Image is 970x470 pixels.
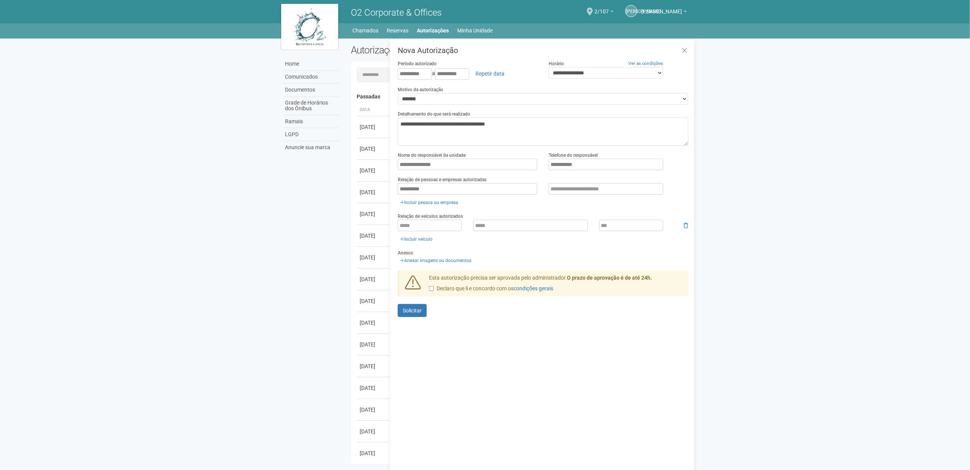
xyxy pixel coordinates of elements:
[398,235,435,243] a: Incluir veículo
[398,256,474,265] a: Anexar imagens ou documentos
[360,123,388,131] div: [DATE]
[398,60,437,67] label: Período autorizado
[283,58,339,71] a: Home
[423,274,688,296] div: Esta autorização precisa ser aprovada pelo administrador.
[398,176,487,183] label: Relação de pessoas e empresas autorizadas
[625,5,637,17] a: [PERSON_NAME]
[429,286,434,291] input: Declaro que li e concordo com oscondições gerais
[360,384,388,392] div: [DATE]
[398,304,427,317] button: Solicitar
[549,60,564,67] label: Horário
[360,167,388,174] div: [DATE]
[360,297,388,305] div: [DATE]
[360,254,388,261] div: [DATE]
[283,97,339,115] a: Grade de Horários dos Ônibus
[398,111,470,117] label: Detalhamento do que será realizado
[360,188,388,196] div: [DATE]
[684,223,688,228] i: Remover
[387,25,408,36] a: Reservas
[357,94,683,100] h4: Passadas
[594,10,614,16] a: 2/107
[417,25,449,36] a: Autorizações
[360,275,388,283] div: [DATE]
[360,145,388,153] div: [DATE]
[283,71,339,84] a: Comunicados
[360,210,388,218] div: [DATE]
[360,449,388,457] div: [DATE]
[357,104,391,116] th: Data
[360,428,388,435] div: [DATE]
[352,25,378,36] a: Chamados
[457,25,493,36] a: Minha Unidade
[360,319,388,327] div: [DATE]
[549,152,598,159] label: Telefone do responsável
[641,10,687,16] a: [PERSON_NAME]
[281,4,338,50] img: logo.jpg
[398,249,413,256] label: Anexos
[398,213,463,220] label: Relação de veículos autorizados
[429,285,553,293] label: Declaro que li e concordo com os
[398,152,466,159] label: Nome do responsável da unidade
[398,86,443,93] label: Motivo da autorização
[641,1,682,14] span: Juliana Oliveira
[514,285,553,291] a: condições gerais
[283,115,339,128] a: Ramais
[283,84,339,97] a: Documentos
[360,232,388,240] div: [DATE]
[351,7,442,18] span: O2 Corporate & Offices
[283,141,339,154] a: Anuncie sua marca
[283,128,339,141] a: LGPD
[403,307,422,314] span: Solicitar
[567,275,652,281] strong: O prazo de aprovação é de até 24h.
[471,67,509,80] a: Repetir data
[629,61,663,66] a: Ver as condições
[398,67,538,80] div: a
[594,1,609,14] span: 2/107
[360,341,388,348] div: [DATE]
[398,47,688,54] h3: Nova Autorização
[351,44,514,56] h2: Autorizações
[360,406,388,414] div: [DATE]
[360,362,388,370] div: [DATE]
[398,198,461,207] a: Incluir pessoa ou empresa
